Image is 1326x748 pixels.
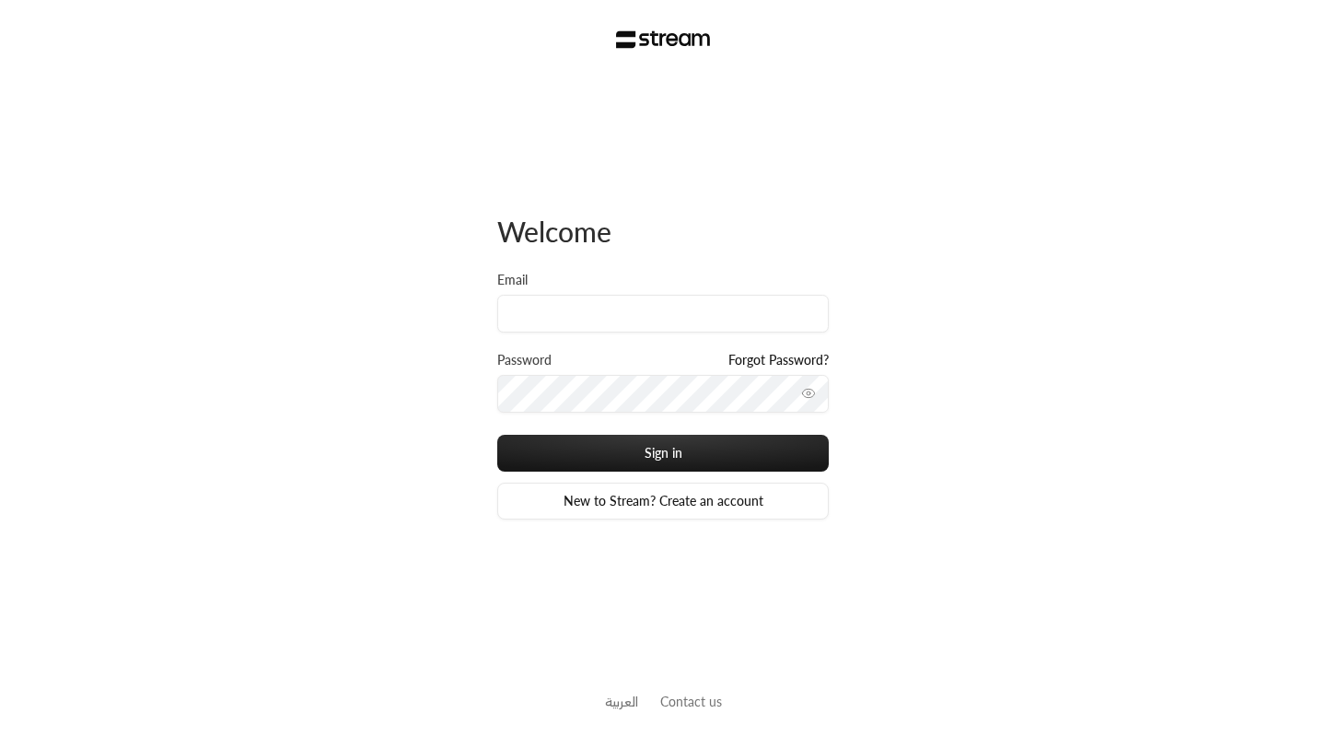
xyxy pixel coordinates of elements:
button: toggle password visibility [794,379,823,408]
button: Contact us [660,692,722,711]
a: Contact us [660,694,722,709]
label: Password [497,351,552,369]
a: العربية [605,684,638,719]
a: Forgot Password? [728,351,829,369]
span: Welcome [497,215,611,248]
img: Stream Logo [616,30,711,49]
button: Sign in [497,435,829,472]
a: New to Stream? Create an account [497,483,829,520]
label: Email [497,271,528,289]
